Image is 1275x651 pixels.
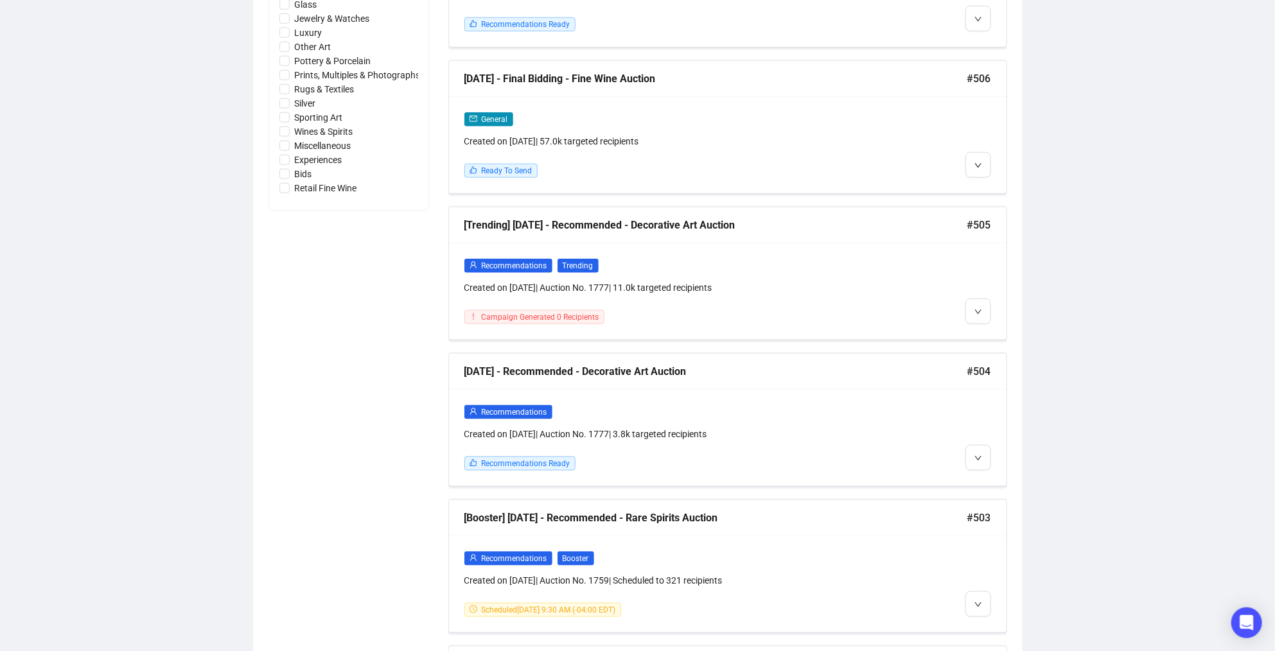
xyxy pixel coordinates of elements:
span: down [974,162,982,169]
span: #505 [967,217,991,233]
span: Prints, Multiples & Photographs [290,68,426,82]
span: user [470,408,477,415]
a: [Trending] [DATE] - Recommended - Decorative Art Auction#505userRecommendationsTrendingCreated on... [448,207,1007,340]
span: clock-circle [470,605,477,613]
div: [DATE] - Recommended - Decorative Art Auction [464,363,967,379]
span: Recommendations Ready [482,20,570,29]
a: [DATE] - Final Bidding - Fine Wine Auction#506mailGeneralCreated on [DATE]| 57.0k targeted recipi... [448,60,1007,194]
span: like [470,20,477,28]
span: Luxury [290,26,328,40]
div: [DATE] - Final Bidding - Fine Wine Auction [464,71,967,87]
span: like [470,459,477,467]
div: [Booster] [DATE] - Recommended - Rare Spirits Auction [464,510,967,526]
span: Campaign Generated 0 Recipients [482,313,599,322]
span: like [470,166,477,174]
span: Ready To Send [482,166,532,175]
span: General [482,115,508,124]
span: Recommendations [482,408,547,417]
span: down [974,601,982,609]
span: Trending [558,259,599,273]
span: #504 [967,363,991,379]
span: Booster [558,551,594,566]
span: Rugs & Textiles [290,82,360,96]
span: Recommendations [482,261,547,270]
span: exclamation [470,313,477,320]
div: Created on [DATE] | 57.0k targeted recipients [464,134,857,148]
a: [Booster] [DATE] - Recommended - Rare Spirits Auction#503userRecommendationsBoosterCreated on [DA... [448,499,1007,633]
span: down [974,15,982,23]
span: down [974,308,982,316]
span: Miscellaneous [290,139,356,153]
span: #503 [967,510,991,526]
div: Created on [DATE] | Auction No. 1777 | 11.0k targeted recipients [464,281,857,295]
div: Created on [DATE] | Auction No. 1759 | Scheduled to 321 recipients [464,573,857,587]
span: Scheduled [DATE] 9:30 AM (-04:00 EDT) [482,605,616,614]
span: Sporting Art [290,110,348,125]
span: down [974,455,982,462]
span: Bids [290,167,317,181]
span: Other Art [290,40,337,54]
a: [DATE] - Recommended - Decorative Art Auction#504userRecommendationsCreated on [DATE]| Auction No... [448,353,1007,487]
span: Experiences [290,153,347,167]
div: [Trending] [DATE] - Recommended - Decorative Art Auction [464,217,967,233]
div: Created on [DATE] | Auction No. 1777 | 3.8k targeted recipients [464,427,857,441]
div: Open Intercom Messenger [1231,607,1262,638]
span: Recommendations Ready [482,459,570,468]
span: Wines & Spirits [290,125,358,139]
span: Recommendations [482,554,547,563]
span: user [470,554,477,562]
span: Silver [290,96,321,110]
span: user [470,261,477,269]
span: #506 [967,71,991,87]
span: Jewelry & Watches [290,12,375,26]
span: Retail Fine Wine [290,181,362,195]
span: mail [470,115,477,123]
span: Pottery & Porcelain [290,54,376,68]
